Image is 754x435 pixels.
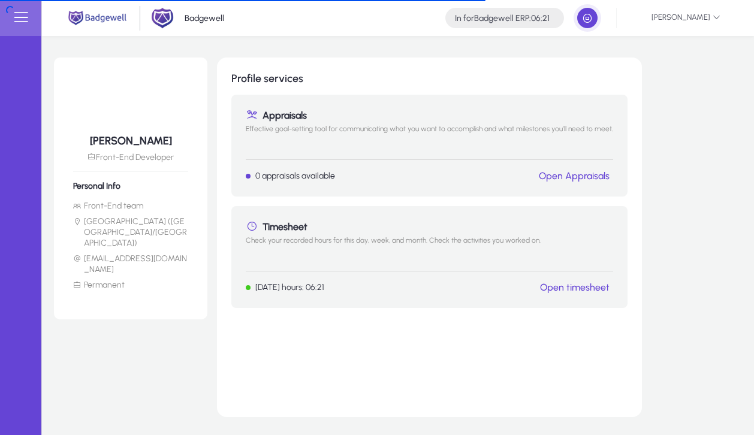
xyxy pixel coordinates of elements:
[73,134,188,147] h5: [PERSON_NAME]
[255,171,335,181] p: 0 appraisals available
[246,125,613,150] p: Effective goal-setting tool for communicating what you want to accomplish and what milestones you...
[531,13,550,23] span: 06:21
[73,253,188,275] li: [EMAIL_ADDRESS][DOMAIN_NAME]
[185,13,224,23] p: Badgewell
[626,8,720,28] span: [PERSON_NAME]
[617,7,730,29] button: [PERSON_NAME]
[255,282,324,292] p: [DATE] hours: 06:21
[231,72,628,85] h1: Profile services
[73,280,188,291] li: Permanent
[455,13,550,23] h4: Badgewell ERP
[539,170,610,182] a: Open Appraisals
[455,13,474,23] span: In for
[73,201,188,212] li: Front-End team
[626,8,647,28] img: 39.jpeg
[540,282,610,293] a: Open timesheet
[73,152,188,162] p: Front-End Developer
[246,220,613,232] h1: Timesheet
[151,7,174,29] img: 2.png
[73,216,188,249] li: [GEOGRAPHIC_DATA] ([GEOGRAPHIC_DATA]/[GEOGRAPHIC_DATA])
[66,10,129,26] img: main.png
[535,170,613,182] button: Open Appraisals
[536,281,613,294] button: Open timesheet
[73,181,188,191] h6: Personal Info
[246,236,613,261] p: Check your recorded hours for this day, week, and month. Check the activities you worked on.
[107,77,155,125] img: 39.jpeg
[529,13,531,23] span: :
[246,109,613,121] h1: Appraisals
